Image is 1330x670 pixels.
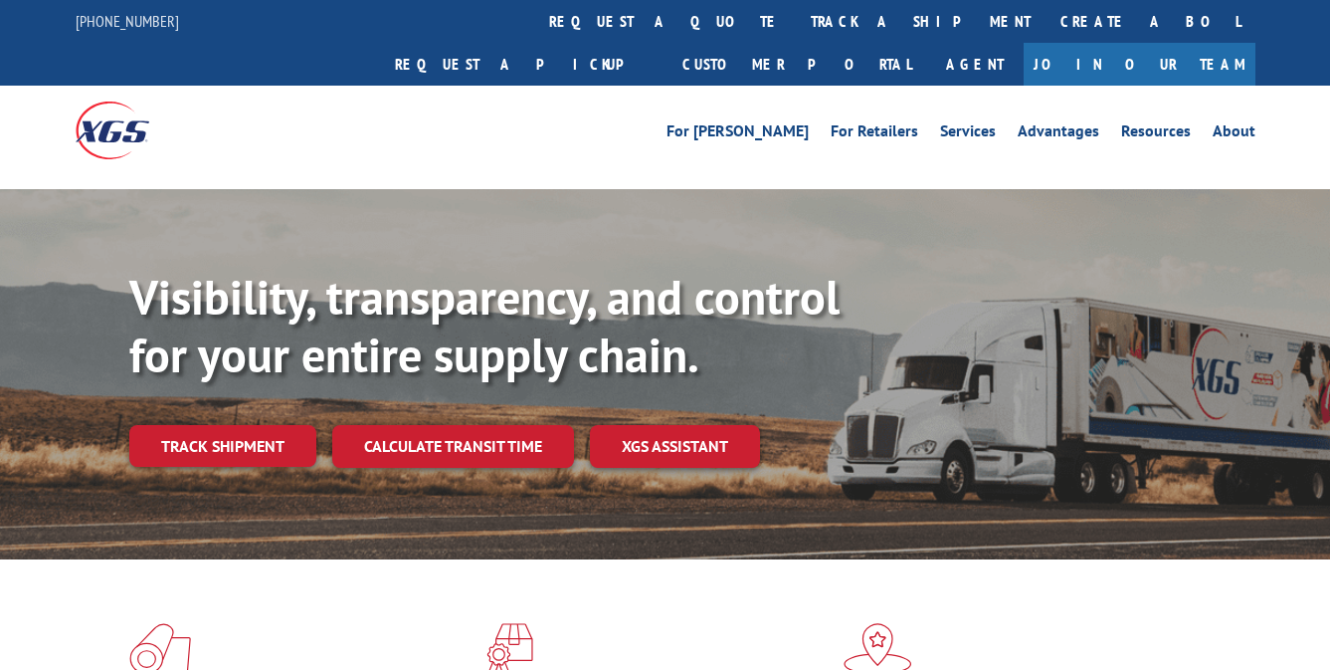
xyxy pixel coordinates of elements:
[940,123,996,145] a: Services
[831,123,918,145] a: For Retailers
[926,43,1024,86] a: Agent
[667,43,926,86] a: Customer Portal
[1121,123,1191,145] a: Resources
[129,425,316,467] a: Track shipment
[1024,43,1255,86] a: Join Our Team
[76,11,179,31] a: [PHONE_NUMBER]
[1018,123,1099,145] a: Advantages
[1213,123,1255,145] a: About
[590,425,760,468] a: XGS ASSISTANT
[129,266,840,385] b: Visibility, transparency, and control for your entire supply chain.
[666,123,809,145] a: For [PERSON_NAME]
[380,43,667,86] a: Request a pickup
[332,425,574,468] a: Calculate transit time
